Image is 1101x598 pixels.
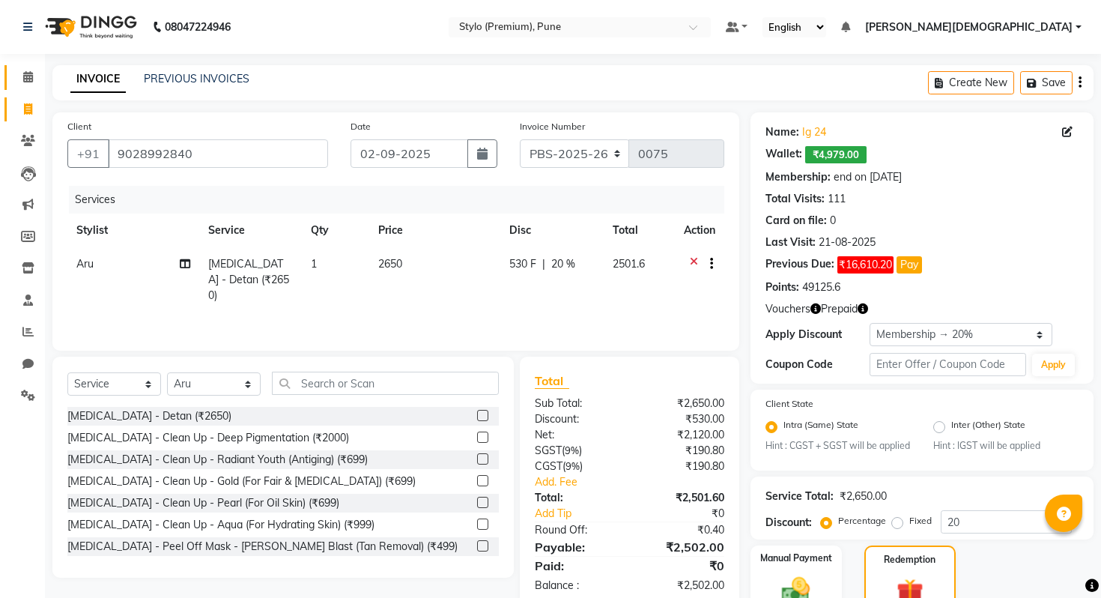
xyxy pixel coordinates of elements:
span: SGST [535,444,562,457]
div: Net: [524,427,629,443]
span: 9% [565,444,579,456]
div: end on [DATE] [834,169,902,185]
button: Apply [1032,354,1075,376]
label: Invoice Number [520,120,585,133]
span: ₹16,610.20 [837,256,894,274]
th: Price [369,214,500,247]
span: 2650 [378,257,402,271]
div: Round Off: [524,522,629,538]
a: Add. Fee [524,474,735,490]
div: ₹0.40 [629,522,735,538]
button: Pay [897,256,922,274]
a: INVOICE [70,66,126,93]
a: PREVIOUS INVOICES [144,72,249,85]
button: +91 [67,139,109,168]
div: [MEDICAL_DATA] - Peel Off Mask - [PERSON_NAME] Blast (Tan Removal) (₹499) [67,539,458,555]
label: Percentage [838,514,886,528]
span: [PERSON_NAME][DEMOGRAPHIC_DATA] [865,19,1073,35]
div: Card on file: [765,213,827,229]
div: Total: [524,490,629,506]
span: Prepaid [821,301,858,317]
div: 0 [830,213,836,229]
div: Discount: [524,411,629,427]
div: ₹530.00 [629,411,735,427]
th: Qty [302,214,370,247]
div: ₹190.80 [629,443,735,459]
span: 530 F [509,256,536,272]
label: Date [351,120,371,133]
span: Aru [76,257,94,271]
div: Last Visit: [765,235,816,250]
label: Manual Payment [760,552,832,565]
small: Hint : IGST will be applied [933,439,1079,453]
div: Points: [765,280,799,295]
div: Coupon Code [765,357,870,372]
div: Total Visits: [765,191,825,207]
small: Hint : CGST + SGST will be applied [765,439,911,453]
div: [MEDICAL_DATA] - Clean Up - Aqua (For Hydrating Skin) (₹999) [67,517,374,533]
label: Inter (Other) State [951,418,1025,436]
div: Payable: [524,538,629,556]
div: Discount: [765,515,812,531]
div: Services [69,186,735,214]
div: Previous Due: [765,256,834,274]
div: Apply Discount [765,327,870,342]
span: 2501.6 [613,257,645,271]
div: Balance : [524,578,629,594]
div: Membership: [765,169,831,185]
label: Client [67,120,91,133]
label: Fixed [909,514,932,528]
label: Intra (Same) State [783,418,858,436]
div: ₹2,502.00 [629,578,735,594]
div: ₹2,501.60 [629,490,735,506]
input: Search by Name/Mobile/Email/Code [108,139,328,168]
b: 08047224946 [165,6,231,48]
span: 9% [565,460,580,472]
th: Disc [500,214,604,247]
div: 49125.6 [802,280,840,295]
div: Service Total: [765,489,834,504]
img: logo [38,6,141,48]
a: Add Tip [524,506,647,522]
div: Name: [765,124,799,140]
div: 111 [828,191,846,207]
button: Create New [928,71,1014,94]
div: ₹2,650.00 [629,396,735,411]
button: Save [1020,71,1073,94]
div: Sub Total: [524,396,629,411]
span: 1 [311,257,317,271]
input: Enter Offer / Coupon Code [870,353,1026,376]
input: Search or Scan [272,372,499,395]
div: Paid: [524,557,629,575]
div: ₹2,120.00 [629,427,735,443]
div: 21-08-2025 [819,235,876,250]
label: Redemption [884,553,935,567]
div: Wallet: [765,146,802,163]
span: Vouchers [765,301,810,317]
th: Total [604,214,674,247]
a: Ig 24 [802,124,826,140]
div: [MEDICAL_DATA] - Detan (₹2650) [67,408,231,424]
span: Total [535,373,569,389]
span: [MEDICAL_DATA] - Detan (₹2650) [208,257,289,302]
th: Action [675,214,724,247]
th: Service [199,214,301,247]
label: Client State [765,397,813,411]
span: | [542,256,545,272]
div: ( ) [524,443,629,459]
span: CGST [535,459,562,473]
div: ₹0 [629,557,735,575]
th: Stylist [67,214,199,247]
div: [MEDICAL_DATA] - Clean Up - Radiant Youth (Antiging) (₹699) [67,452,368,468]
span: ₹4,979.00 [805,146,867,163]
div: [MEDICAL_DATA] - Clean Up - Pearl (For Oil Skin) (₹699) [67,495,339,511]
span: 20 % [551,256,575,272]
div: ₹2,650.00 [840,489,887,504]
div: [MEDICAL_DATA] - Clean Up - Gold (For Fair & [MEDICAL_DATA]) (₹699) [67,474,416,489]
div: ₹2,502.00 [629,538,735,556]
div: ( ) [524,459,629,474]
div: [MEDICAL_DATA] - Clean Up - Deep Pigmentation (₹2000) [67,430,349,446]
div: ₹190.80 [629,459,735,474]
div: ₹0 [647,506,735,522]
